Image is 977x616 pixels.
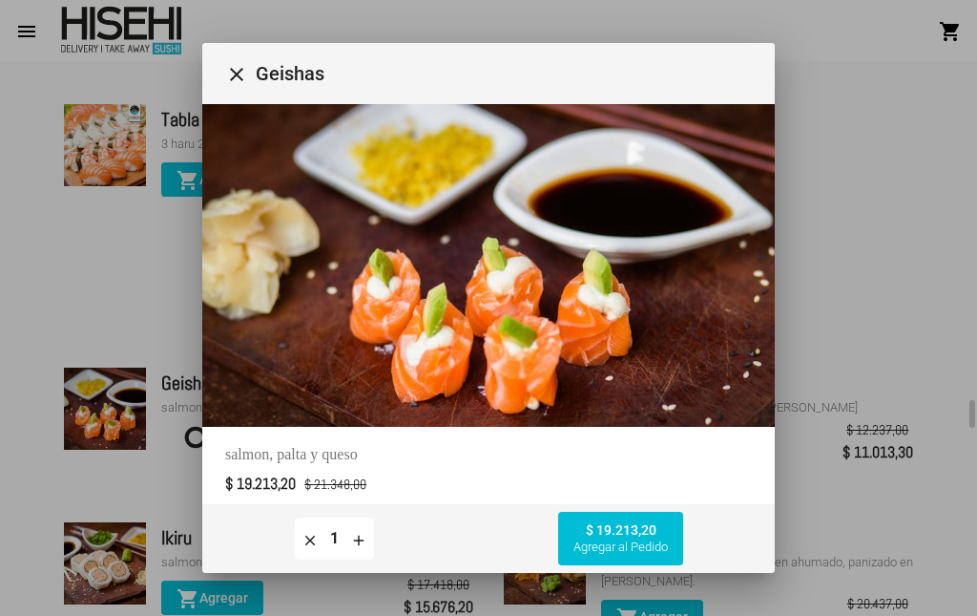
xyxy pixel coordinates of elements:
button: Cerrar [218,54,256,93]
mat-icon: clear [301,531,319,548]
img: b5433355-0e13-481d-99bb-547d1ad4e6d5.jpg [202,104,775,427]
span: Agregar al Pedido [573,540,668,555]
span: $ 19.213,20 [573,522,668,555]
button: $ 19.213,20Agregar al Pedido [558,512,683,565]
span: $ 21.348,00 [304,476,366,493]
div: salmon, palta y queso [225,445,752,462]
span: $ 19.213,20 [225,474,296,494]
mat-icon: Cerrar [225,63,248,86]
span: Geishas [256,58,759,89]
mat-icon: add [350,531,367,548]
